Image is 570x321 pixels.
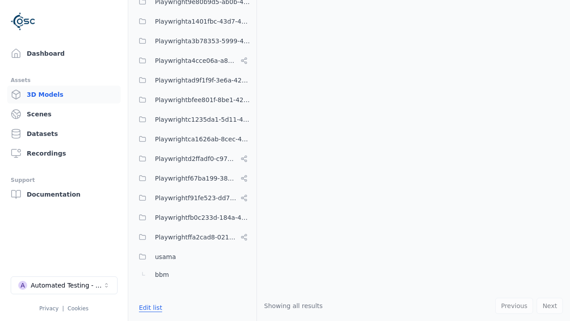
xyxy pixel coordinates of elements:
a: Scenes [7,105,121,123]
button: Playwrightc1235da1-5d11-4238-aa92-c41248d18c3a [134,111,251,128]
button: usama [134,248,251,266]
a: 3D Models [7,86,121,103]
button: Playwrightffa2cad8-0214-4c2f-a758-8e9593c5a37e [134,228,251,246]
span: | [62,305,64,312]
span: Playwrighta1401fbc-43d7-48dd-a309-be935d99d708 [155,16,251,27]
span: Playwrightf91fe523-dd75-44f3-a953-451f6070cb42 [155,193,237,203]
button: Playwrightbfee801f-8be1-42a6-b774-94c49e43b650 [134,91,251,109]
div: A [18,281,27,290]
span: Playwrightc1235da1-5d11-4238-aa92-c41248d18c3a [155,114,251,125]
button: Playwrighta4cce06a-a8e6-4c0d-bfc1-93e8d78d750a [134,52,251,70]
button: Select a workspace [11,276,118,294]
div: Assets [11,75,117,86]
div: Support [11,175,117,185]
span: Playwrighta4cce06a-a8e6-4c0d-bfc1-93e8d78d750a [155,55,237,66]
button: Playwrightad9f1f9f-3e6a-4231-8f19-c506bf64a382 [134,71,251,89]
span: Playwrightca1626ab-8cec-4ddc-b85a-2f9392fe08d1 [155,134,251,144]
a: Cookies [68,305,89,312]
span: Playwrighta3b78353-5999-46c5-9eab-70007203469a [155,36,251,46]
button: Playwrighta3b78353-5999-46c5-9eab-70007203469a [134,32,251,50]
button: bbm [134,266,251,284]
button: Playwrightf67ba199-386a-42d1-aebc-3b37e79c7296 [134,169,251,187]
a: Documentation [7,185,121,203]
a: Privacy [39,305,58,312]
span: usama [155,251,176,262]
span: Playwrightf67ba199-386a-42d1-aebc-3b37e79c7296 [155,173,237,184]
button: Playwrightca1626ab-8cec-4ddc-b85a-2f9392fe08d1 [134,130,251,148]
button: Playwrightd2ffadf0-c973-454c-8fcf-dadaeffcb802 [134,150,251,168]
a: Datasets [7,125,121,143]
span: Playwrightffa2cad8-0214-4c2f-a758-8e9593c5a37e [155,232,237,243]
button: Edit list [134,300,167,316]
a: Recordings [7,144,121,162]
span: Playwrightad9f1f9f-3e6a-4231-8f19-c506bf64a382 [155,75,251,86]
span: Showing all results [264,302,323,309]
button: Playwrightfb0c233d-184a-4017-86b4-d89dfd8d6ab3 [134,209,251,226]
div: Automated Testing - Playwright [31,281,103,290]
a: Dashboard [7,45,121,62]
span: Playwrightbfee801f-8be1-42a6-b774-94c49e43b650 [155,95,251,105]
span: Playwrightd2ffadf0-c973-454c-8fcf-dadaeffcb802 [155,153,237,164]
span: bbm [155,269,169,280]
button: Playwrighta1401fbc-43d7-48dd-a309-be935d99d708 [134,12,251,30]
button: Playwrightf91fe523-dd75-44f3-a953-451f6070cb42 [134,189,251,207]
span: Playwrightfb0c233d-184a-4017-86b4-d89dfd8d6ab3 [155,212,251,223]
img: Logo [11,9,36,34]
